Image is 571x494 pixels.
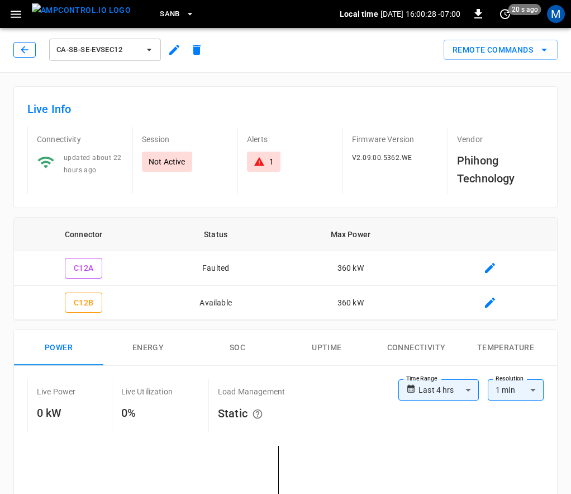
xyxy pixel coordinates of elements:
[121,404,173,422] h6: 0%
[121,386,173,397] p: Live Utilization
[65,293,103,313] button: C12B
[27,100,544,118] h6: Live Info
[193,330,282,366] button: SOC
[372,330,461,366] button: Connectivity
[248,404,268,425] button: The system is using AmpEdge-configured limits for static load managment. Depending on your config...
[340,8,378,20] p: Local time
[142,134,229,145] p: Session
[380,8,460,20] p: [DATE] 16:00:28 -07:00
[418,379,479,401] div: Last 4 hrs
[160,8,180,21] span: SanB
[65,258,103,279] button: C12A
[218,386,285,397] p: Load Management
[149,156,185,167] p: Not Active
[457,134,544,145] p: Vendor
[488,379,544,401] div: 1 min
[461,330,550,366] button: Temperature
[218,404,285,425] h6: Static
[64,154,121,174] span: updated about 22 hours ago
[282,330,372,366] button: Uptime
[37,386,76,397] p: Live Power
[444,40,558,60] div: remote commands options
[49,39,161,61] button: ca-sb-se-evseC12
[14,218,557,320] table: connector table
[278,251,423,286] td: 360 kW
[278,218,423,251] th: Max Power
[56,44,139,57] span: ca-sb-se-evseC12
[247,134,334,145] p: Alerts
[278,286,423,321] td: 360 kW
[496,5,514,23] button: set refresh interval
[352,154,412,162] span: V2.09.00.5362.WE
[37,404,76,422] h6: 0 kW
[444,40,558,60] button: Remote Commands
[155,3,199,25] button: SanB
[406,374,437,383] label: Time Range
[457,152,544,187] h6: Phihong Technology
[153,286,278,321] td: Available
[496,374,524,383] label: Resolution
[352,134,439,145] p: Firmware Version
[153,251,278,286] td: Faulted
[103,330,193,366] button: Energy
[14,218,153,251] th: Connector
[14,330,103,366] button: Power
[508,4,541,15] span: 20 s ago
[153,218,278,251] th: Status
[37,134,123,145] p: Connectivity
[547,5,565,23] div: profile-icon
[32,3,131,17] img: ampcontrol.io logo
[269,156,274,167] div: 1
